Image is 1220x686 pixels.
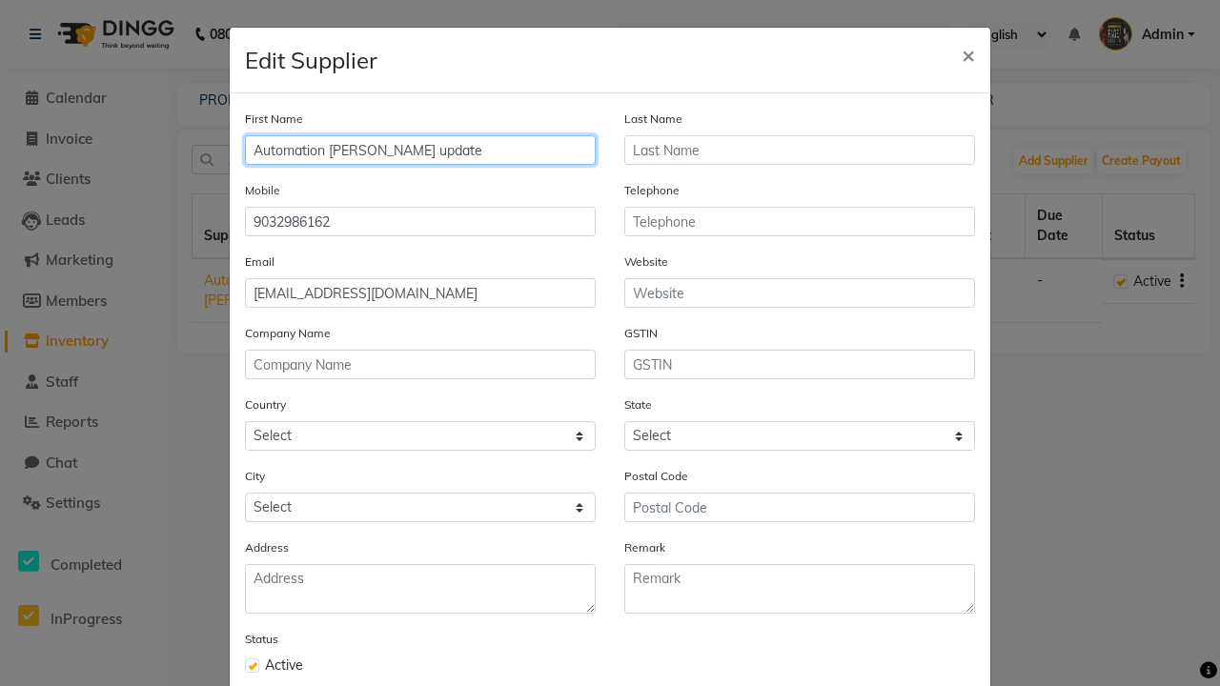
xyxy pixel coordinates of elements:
label: State [624,396,652,414]
input: Email [245,278,596,308]
label: First Name [245,111,303,128]
label: Website [624,253,668,271]
label: Postal Code [624,468,688,485]
input: Website [624,278,975,308]
label: Company Name [245,325,331,342]
label: Telephone [624,182,680,199]
input: Company Name [245,350,596,379]
label: Address [245,539,289,556]
label: Email [245,253,274,271]
span: × [962,40,975,69]
input: Mobile [245,207,596,236]
h4: Edit Supplier [245,43,377,77]
label: Status [245,631,278,648]
input: GSTIN [624,350,975,379]
label: GSTIN [624,325,658,342]
label: Remark [624,539,665,556]
input: Last Name [624,135,975,165]
input: Telephone [624,207,975,236]
input: First Name [245,135,596,165]
label: Mobile [245,182,280,199]
span: Active [265,656,303,676]
button: Close [946,28,990,81]
input: Postal Code [624,493,975,522]
label: City [245,468,265,485]
label: Last Name [624,111,682,128]
label: Country [245,396,286,414]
